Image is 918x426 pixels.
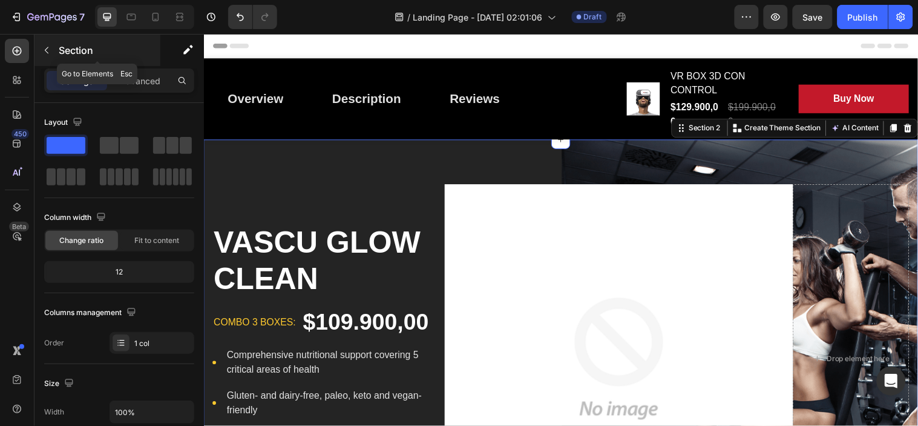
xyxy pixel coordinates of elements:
div: Width [44,407,64,418]
div: Beta [9,222,29,231]
p: combo 3 boxes: [10,285,94,302]
div: Undo/Redo [228,5,277,29]
span: Landing Page - [DATE] 02:01:06 [413,11,543,24]
input: Auto [110,401,194,423]
button: Publish [838,5,888,29]
div: 12 [47,264,192,281]
div: Drop element here [634,325,698,335]
iframe: Design area [203,34,918,426]
button: 7 [5,5,90,29]
a: Reviews [235,49,317,83]
span: Draft [584,12,602,22]
div: Publish [848,11,878,24]
div: 1 col [134,338,191,349]
p: Comprehensive nutritional support covering 5 critical areas of health [24,319,244,348]
div: Size [44,376,76,392]
div: Layout [44,115,85,131]
span: / [408,11,411,24]
span: Change ratio [60,235,104,246]
div: $109.900,00 [100,278,230,308]
p: Settings [60,75,94,87]
div: Reviews [251,56,301,76]
p: Advanced [119,75,160,87]
button: Save [793,5,833,29]
button: Buy Now [605,52,717,81]
div: Order [44,338,64,348]
h2: VR BOX 3D CON CONTROL [474,35,586,66]
span: Save [803,12,823,22]
div: Open Intercom Messenger [877,367,906,396]
div: $199.900,00 [532,66,586,98]
p: 7 [79,10,85,24]
div: Columns management [44,305,139,321]
div: Column width [44,210,108,226]
span: Fit to content [134,235,179,246]
div: Buy Now [640,59,681,73]
p: Section [59,43,158,58]
p: Gluten- and dairy-free, paleo, keto and vegan-friendly [24,361,244,390]
p: Create Theme Section [550,90,628,101]
button: AI Content [635,88,689,103]
div: 450 [11,129,29,139]
h1: VASCU GLOW CLEAN [9,192,245,268]
div: Section 2 [491,90,528,101]
div: $129.900,00 [474,66,528,98]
